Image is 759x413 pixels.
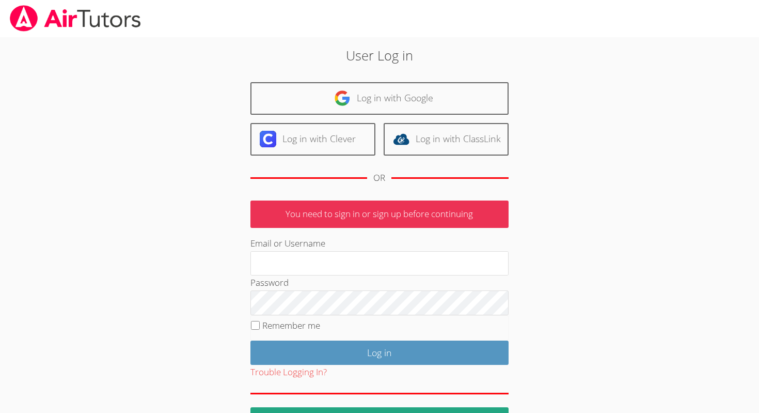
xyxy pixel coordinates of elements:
[250,365,327,380] button: Trouble Logging In?
[250,237,325,249] label: Email or Username
[175,45,584,65] h2: User Log in
[384,123,509,156] a: Log in with ClassLink
[250,277,289,288] label: Password
[334,90,351,106] img: google-logo-50288ca7cdecda66e5e0955fdab243c47b7ad437acaf1139b6f446037453330a.svg
[373,171,385,186] div: OR
[393,131,409,147] img: classlink-logo-d6bb404cc1216ec64c9a2012d9dc4662098be43eaf13dc465df04b49fa7ab582.svg
[250,123,375,156] a: Log in with Clever
[9,5,142,32] img: airtutors_banner-c4298cdbf04f3fff15de1276eac7730deb9818008684d7c2e4769d2f7ddbe033.png
[262,319,320,331] label: Remember me
[250,201,509,228] p: You need to sign in or sign up before continuing
[250,341,509,365] input: Log in
[250,82,509,115] a: Log in with Google
[260,131,276,147] img: clever-logo-6eab21bc6e7a338710f1a6ff85c0baf02591cd810cc4098c63d3a4b26e2feb20.svg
